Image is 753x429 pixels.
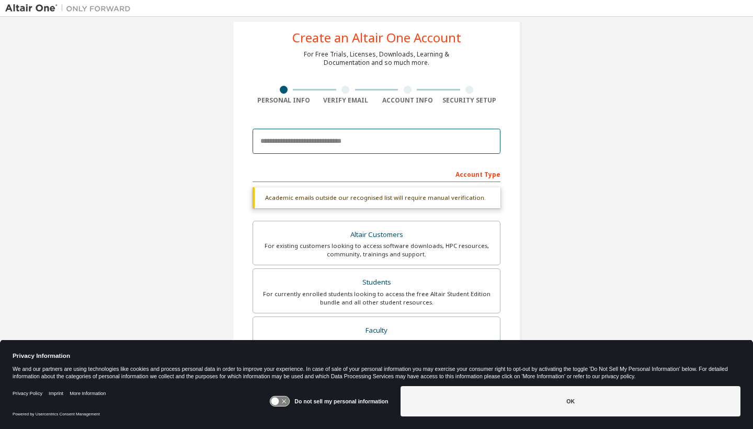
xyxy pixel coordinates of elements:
[253,165,500,182] div: Account Type
[5,3,136,14] img: Altair One
[253,96,315,105] div: Personal Info
[259,242,494,258] div: For existing customers looking to access software downloads, HPC resources, community, trainings ...
[315,96,377,105] div: Verify Email
[253,187,500,208] div: Academic emails outside our recognised list will require manual verification.
[376,96,439,105] div: Account Info
[292,31,461,44] div: Create an Altair One Account
[304,50,449,67] div: For Free Trials, Licenses, Downloads, Learning & Documentation and so much more.
[259,275,494,290] div: Students
[259,228,494,242] div: Altair Customers
[439,96,501,105] div: Security Setup
[259,338,494,355] div: For faculty & administrators of academic institutions administering students and accessing softwa...
[259,323,494,338] div: Faculty
[259,290,494,307] div: For currently enrolled students looking to access the free Altair Student Edition bundle and all ...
